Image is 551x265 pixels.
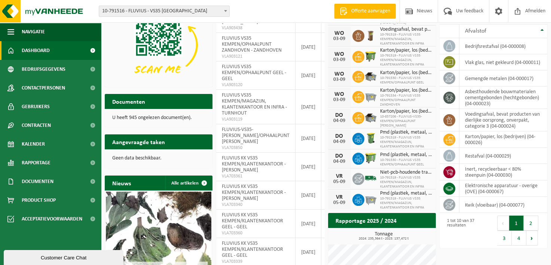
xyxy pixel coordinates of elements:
td: [DATE] [296,90,321,124]
span: 10-791530 - FLUVIUS VS35 KEMPEN/OPHAALPUNT GEEL [380,158,432,167]
span: Product Shop [22,191,56,210]
span: FLUVIUS VS35 KEMPEN/OPHAALPUNT ZANDHOVEN - ZANDHOVEN [222,36,282,53]
div: WO [332,51,347,57]
img: WB-1100-HPE-GN-50 [364,50,377,63]
iframe: chat widget [4,249,125,265]
td: [DATE] [296,181,321,210]
img: WB-2500-GAL-GY-01 [364,90,377,103]
h2: Documenten [105,94,153,109]
button: 2 [524,216,538,231]
div: 03-09 [332,77,347,82]
td: [DATE] [296,210,321,238]
h3: Tonnage [332,232,436,241]
img: WB-5000-GAL-GY-01 [364,70,377,82]
span: Karton/papier, los (bedrijven) [380,70,432,76]
span: Contracten [22,116,51,135]
div: DO [332,112,347,118]
div: WO [332,71,347,77]
span: FLUVIUS KK VS35 KEMPEN/KLANTENKANTOOR GEEL - GEEL [222,241,283,258]
span: VLA703339 [222,259,290,265]
span: 10-791519 - FLUVIUS VS35 KEMPEN/MAGAZIJN, KLANTENKANTOOR EN INFRA [380,33,432,46]
span: 10-791519 - FLUVIUS VS35 KEMPEN/MAGAZIJN, KLANTENKANTOOR EN INFRA [380,197,432,210]
button: Previous [497,216,509,231]
span: FLUVIUS KK VS35 KEMPEN/KLANTENKANTOOR - [PERSON_NAME] [222,155,286,173]
span: Pmd (plastiek, metaal, drankkartons) (bedrijven) [380,130,432,135]
div: 03-09 [332,57,347,63]
span: Voedingsafval, bevat producten van dierlijke oorsprong, onverpakt, categorie 3 [380,27,432,33]
span: Rapportage [22,153,50,172]
span: 10-857206 - FLUVIUS-VS35-KEMPEN/OPHAALPUNT [PERSON_NAME] [380,115,432,128]
button: 4 [512,231,526,246]
td: elektronische apparatuur - overige (OVE) (04-000067) [459,180,547,197]
div: 04-09 [332,139,347,144]
td: restafval (04-000029) [459,148,547,164]
td: bedrijfsrestafval (04-000008) [459,38,547,54]
div: DO [332,133,347,139]
td: gemengde metalen (04-000017) [459,70,547,86]
span: Kalender [22,135,45,153]
div: VR [332,173,347,179]
span: Karton/papier, los (bedrijven) [380,48,432,54]
p: Geen data beschikbaar. [112,156,205,161]
span: Afvalstof [465,28,486,34]
img: WB-0660-HPE-GN-50 [364,152,377,164]
td: inert, recycleerbaar < 80% steenpuin (04-000030) [459,164,547,180]
h2: Rapportage 2025 / 2024 [328,213,404,228]
div: 05-09 [332,200,347,205]
span: Navigatie [22,22,45,41]
div: 03-09 [332,36,347,42]
span: 2024: 235,364 t - 2025: 137,472 t [332,237,436,241]
span: VLA903120 [222,82,290,88]
span: Karton/papier, los (bedrijven) [380,109,432,115]
a: Offerte aanvragen [334,4,396,19]
span: FLUVIUS VS35 KEMPEN/OPHAALPUNT GEEL - GEEL [222,64,286,82]
td: asbesthoudende bouwmaterialen cementgebonden (hechtgebonden) (04-000023) [459,86,547,109]
button: 1 [509,216,524,231]
span: VLA703340 [222,202,290,208]
div: DO [332,153,347,159]
span: Gebruikers [22,97,50,116]
span: Offerte aanvragen [349,7,392,15]
td: kwik (vloeibaar) (04-000077) [459,197,547,213]
img: WB-0240-HPE-GN-50 [364,132,377,144]
span: VLA903119 [222,116,290,122]
img: WB-5000-GAL-GY-01 [364,111,377,124]
span: 10-791534 - FLUVIUS VS35 KEMPEN/OPHAALPUNT ZANDHOVEN [380,94,432,107]
span: 10-791519 - FLUVIUS VS35 KEMPEN/MAGAZIJN, KLANTENKANTOOR EN INFRA [380,176,432,189]
td: [DATE] [296,124,321,153]
span: Documenten [22,172,53,191]
span: Pmd (plastiek, metaal, drankkartons) (bedrijven) [380,191,432,197]
div: 03-09 [332,97,347,103]
td: [DATE] [296,33,321,61]
span: 10-791530 - FLUVIUS VS35 KEMPEN/OPHAALPUNT GEEL [380,76,432,85]
span: VLA703360 [222,230,290,236]
span: VLA703361 [222,173,290,179]
span: VLA903438 [222,25,290,31]
span: FLUVIUS VS35 KEMPEN/MAGAZIJN, KLANTENKANTOOR EN INFRA - TURNHOUT [222,92,287,116]
span: 10-791516 - FLUVIUS - VS35 KEMPEN [99,6,230,17]
div: WO [332,30,347,36]
td: [DATE] [296,153,321,181]
span: Pmd (plastiek, metaal, drankkartons) (bedrijven) [380,152,432,158]
img: WB-2500-GAL-GY-01 [364,193,377,205]
span: 10-791519 - FLUVIUS VS35 KEMPEN/MAGAZIJN, KLANTENKANTOOR EN INFRA [380,54,432,67]
span: VLA703850 [222,145,290,151]
span: FLUVIUS-VS35-[PERSON_NAME]/OPHAALPUNT [PERSON_NAME] [222,127,290,144]
img: WB-0140-HPE-BN-01 [364,29,377,42]
button: Next [526,231,538,246]
span: VLA903121 [222,54,290,60]
h2: Aangevraagde taken [105,134,172,149]
span: Contactpersonen [22,79,65,97]
span: Karton/papier, los (bedrijven) [380,88,432,94]
div: 05-09 [332,179,347,185]
div: VR [332,194,347,200]
h2: Nieuws [105,176,138,190]
p: U heeft 945 ongelezen document(en). [112,115,205,121]
span: FLUVIUS KK VS35 KEMPEN/KLANTENKANTOOR GEEL - GEEL [222,212,283,230]
td: [DATE] [296,61,321,90]
div: 04-09 [332,118,347,124]
span: Niet-pcb-houdende transformatoren alu/cu wikkelingen [380,170,432,176]
span: Acceptatievoorwaarden [22,210,82,228]
span: 10-791516 - FLUVIUS - VS35 KEMPEN [99,6,229,16]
